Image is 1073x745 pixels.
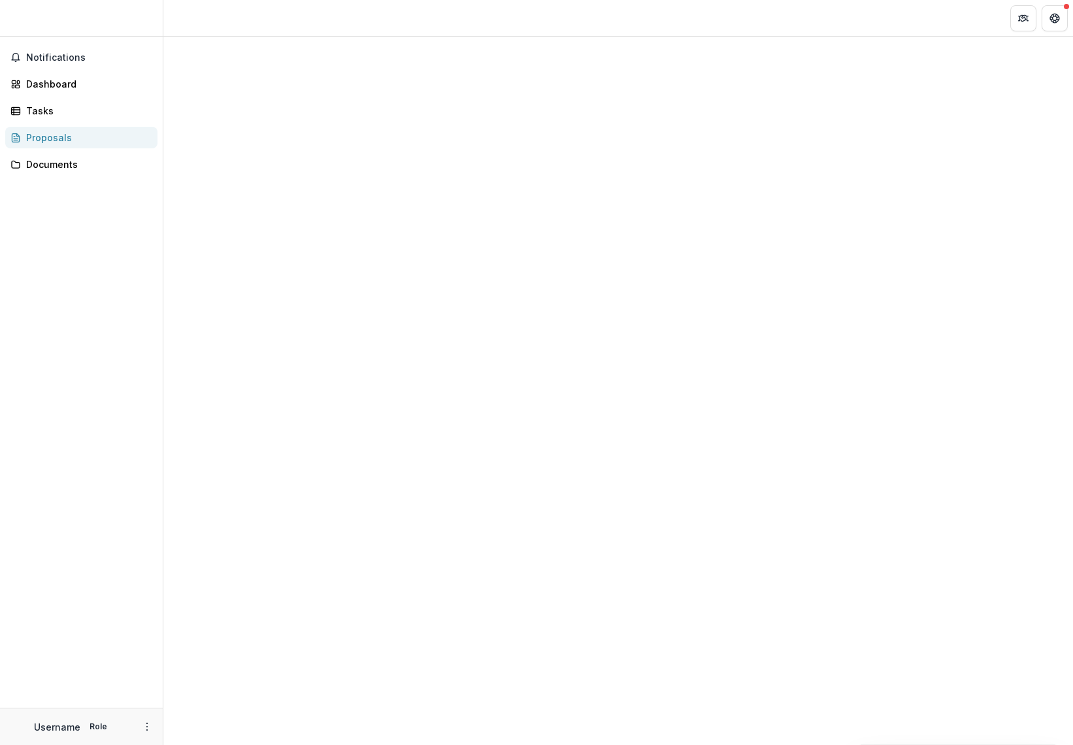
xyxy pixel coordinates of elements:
div: Documents [26,157,147,171]
button: Get Help [1042,5,1068,31]
div: Proposals [26,131,147,144]
a: Proposals [5,127,157,148]
div: Dashboard [26,77,147,91]
a: Documents [5,154,157,175]
a: Tasks [5,100,157,122]
button: Notifications [5,47,157,68]
p: Username [34,720,80,734]
p: Role [86,721,111,733]
span: Notifications [26,52,152,63]
div: Tasks [26,104,147,118]
a: Dashboard [5,73,157,95]
button: Partners [1010,5,1036,31]
button: More [139,719,155,735]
